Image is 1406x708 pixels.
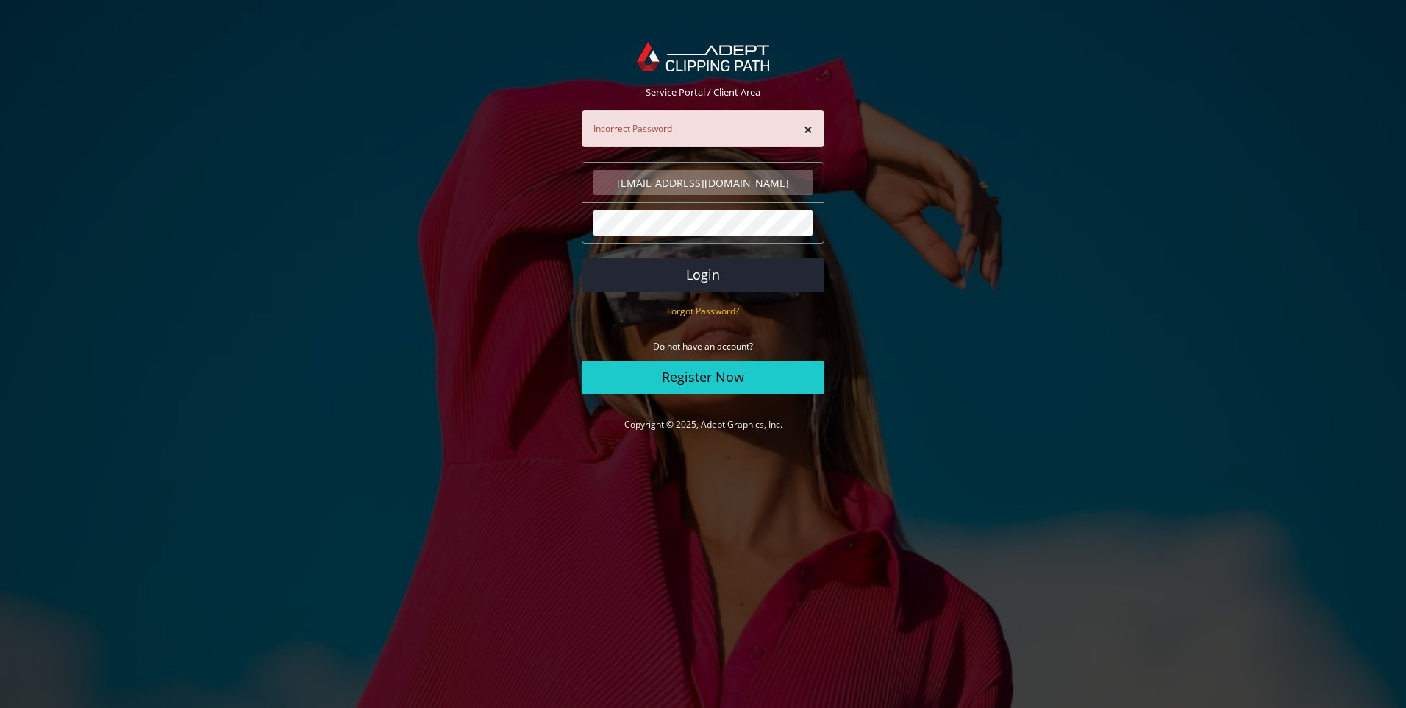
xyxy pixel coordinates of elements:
button: Login [582,258,824,292]
img: Adept Graphics [637,42,768,71]
a: Forgot Password? [667,304,739,317]
small: Do not have an account? [653,340,753,353]
span: Service Portal / Client Area [646,85,760,99]
div: Incorrect Password [582,110,824,147]
input: Email Address [593,170,813,195]
a: Copyright © 2025, Adept Graphics, Inc. [624,418,782,431]
button: × [804,122,813,138]
a: Register Now [582,361,824,394]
